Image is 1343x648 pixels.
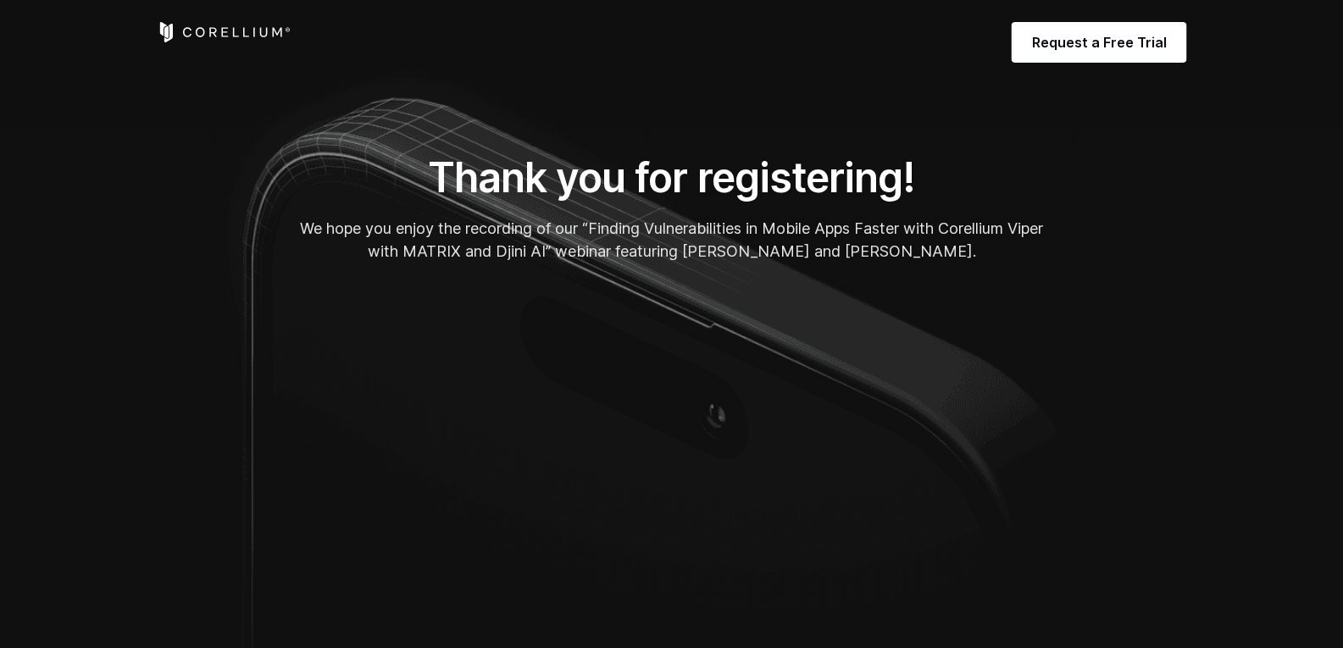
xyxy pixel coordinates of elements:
iframe: HubSpot Video [291,276,1053,595]
a: Request a Free Trial [1012,22,1187,63]
p: We hope you enjoy the recording of our “Finding Vulnerabilities in Mobile Apps Faster with Corell... [291,217,1053,263]
span: Request a Free Trial [1032,32,1167,53]
h1: Thank you for registering! [291,152,1053,203]
a: Corellium Home [157,22,291,42]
